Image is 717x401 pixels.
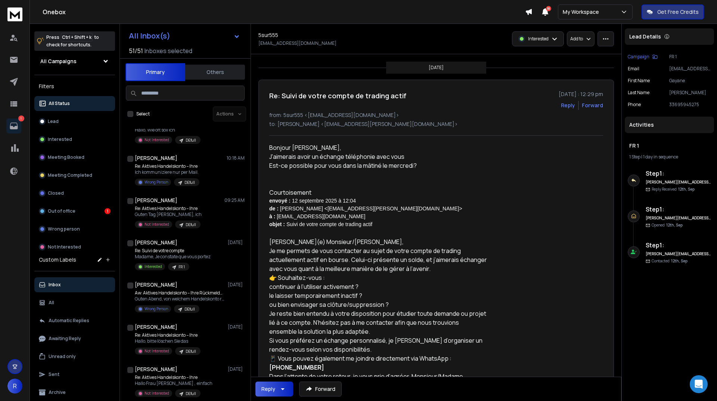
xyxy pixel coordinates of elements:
p: Re: Aktives Handelskonto – Ihre [135,332,201,338]
p: Phone [628,102,641,108]
p: Out of office [48,208,75,214]
p: Lead [48,118,59,124]
button: Get Free Credits [642,4,704,19]
strong: envoyé : [269,198,291,204]
p: Hallo, bitte löschen Sie das [135,338,201,344]
h6: Step 1 : [646,205,711,214]
p: Not Interested [145,348,169,354]
p: J'aimerais avoir un échange téléphonie avec vous [269,152,487,161]
p: Meeting Booked [48,154,84,160]
p: Last Name [628,90,649,96]
p: to: [PERSON_NAME] <[EMAIL_ADDRESS][PERSON_NAME][DOMAIN_NAME]> [269,120,603,128]
h1: 5sur555 [258,31,278,39]
p: Awaiting Reply [49,336,81,342]
h1: All Campaigns [40,58,77,65]
p: Closed [48,190,64,196]
label: Select [136,111,150,117]
h6: Step 1 : [646,169,711,178]
p: [PERSON_NAME] [669,90,711,96]
p: Get Free Credits [657,8,699,16]
p: Campaign [628,54,649,60]
p: Gayane [669,78,711,84]
p: Unread only [49,354,76,360]
p: DEfull [186,222,196,228]
button: Lead [34,114,115,129]
button: R [7,379,22,394]
p: Contacted [652,258,687,264]
span: 12th, Sep [678,186,695,192]
p: [DATE] [228,366,245,372]
p: 1 [18,115,24,121]
p: Lead Details [629,33,661,40]
p: Not Interested [145,391,169,396]
h3: Custom Labels [39,256,76,263]
p: Re: Aktives Handelskonto – Ihre [135,163,199,169]
div: Open Intercom Messenger [690,375,708,393]
span: 1 Step [629,154,640,160]
div: Si vous préférez un échange personnalisé, je [PERSON_NAME] d’organiser un rendez-vous selon vos d... [269,336,487,354]
button: Interested [34,132,115,147]
img: logo [7,7,22,21]
button: Forward [299,382,342,397]
p: [DATE] [228,240,245,246]
div: Activities [625,117,714,133]
p: Courtoisement [269,188,487,197]
p: Interested [48,136,72,142]
button: Campaign [628,54,658,60]
p: Meeting Completed [48,172,92,178]
p: Guten Tag [PERSON_NAME], ich [135,212,202,218]
div: Je reste bien entendu à votre disposition pour étudier toute demande ou projet lié à ce compte. N... [269,309,487,336]
p: DEfull [186,138,196,143]
p: Hallo Frau [PERSON_NAME] , einfach [135,380,212,386]
button: Others [185,64,245,80]
p: Interested [528,36,549,42]
div: Je me permets de vous contacter au sujet de votre compte de trading actuellement actif en bourse.... [269,246,487,273]
button: Unread only [34,349,115,364]
p: Email [628,66,639,72]
p: DEfull [186,349,196,354]
p: Hallo, Wie oft soll ich [135,127,201,133]
p: Press to check for shortcuts. [46,34,99,49]
h6: [PERSON_NAME][EMAIL_ADDRESS][DOMAIN_NAME] [646,215,711,221]
p: Madame, Je constate que vous portez [135,254,211,260]
button: Wrong person [34,222,115,237]
li: ou bien envisager sa clôture/suppression ? [269,300,487,309]
p: Bonjour [PERSON_NAME], [269,143,487,152]
p: Aw: Aktives Handelskonto – Ihre Rückmeldung [135,290,224,296]
button: Inbox [34,277,115,292]
strong: de : [269,206,279,212]
h1: [PERSON_NAME] [135,281,177,289]
p: Wrong Person [145,179,168,185]
p: 33695945275 [669,102,711,108]
p: 09:25 AM [224,197,245,203]
button: Sent [34,367,115,382]
button: Meeting Booked [34,150,115,165]
button: All Campaigns [34,54,115,69]
strong: [PHONE_NUMBER] [269,363,324,371]
p: DEfull [186,391,196,397]
button: All Inbox(s) [123,28,246,43]
p: DEfull [184,306,195,312]
h1: FR 1 [629,142,710,149]
button: Closed [34,186,115,201]
p: Re: Aktives Handelskonto – Ihre [135,374,212,380]
p: Ich kommuniziere nur per Mail. [135,169,199,175]
strong: objet : [269,221,285,227]
p: [DATE] [429,65,444,71]
div: 📱 Vous pouvez également me joindre directement via WhatsApp : [269,354,487,372]
p: Re: Suivi de votre compte [135,248,211,254]
p: Add to [570,36,583,42]
button: Reply [255,382,293,397]
span: 12th, Sep [671,258,687,263]
span: [EMAIL_ADDRESS][DOMAIN_NAME] [277,213,365,219]
span: 12th, Sep [666,222,683,228]
button: All [34,295,115,310]
h1: [PERSON_NAME] [135,323,177,331]
p: Wrong Person [145,306,168,312]
h1: [PERSON_NAME] [135,197,177,204]
p: [DATE] [228,324,245,330]
p: Reply Received [652,186,695,192]
button: Not Interested [34,240,115,255]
